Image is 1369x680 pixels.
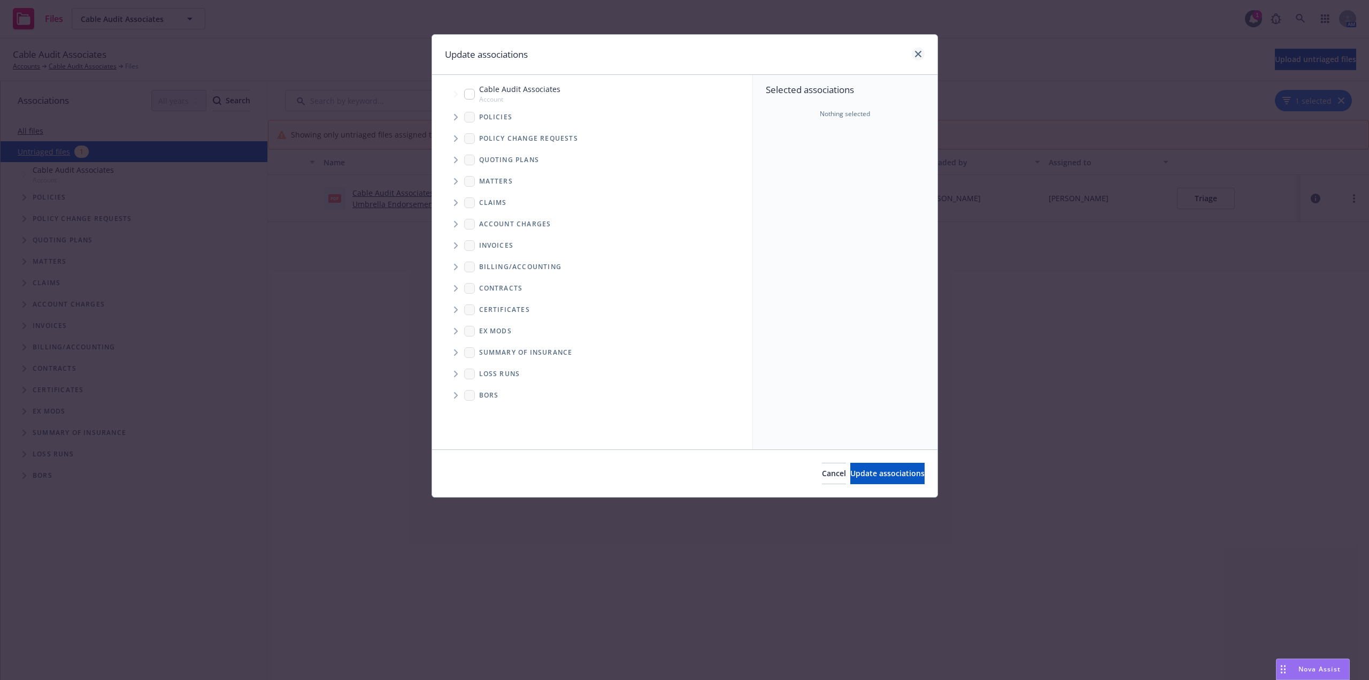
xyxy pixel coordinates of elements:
[479,135,578,142] span: Policy change requests
[479,392,499,399] span: BORs
[912,48,925,60] a: close
[432,256,752,406] div: Folder Tree Example
[479,114,513,120] span: Policies
[479,264,562,270] span: Billing/Accounting
[479,95,560,104] span: Account
[820,109,870,119] span: Nothing selected
[850,468,925,478] span: Update associations
[479,285,523,292] span: Contracts
[479,178,513,185] span: Matters
[479,242,514,249] span: Invoices
[479,349,573,356] span: Summary of insurance
[1276,659,1290,679] div: Drag to move
[850,463,925,484] button: Update associations
[479,157,540,163] span: Quoting plans
[479,307,530,313] span: Certificates
[432,81,752,256] div: Tree Example
[479,221,551,227] span: Account charges
[766,83,925,96] span: Selected associations
[445,48,528,62] h1: Update associations
[822,468,846,478] span: Cancel
[479,328,512,334] span: Ex Mods
[479,371,520,377] span: Loss Runs
[822,463,846,484] button: Cancel
[479,83,560,95] span: Cable Audit Associates
[1298,664,1341,674] span: Nova Assist
[1276,659,1350,680] button: Nova Assist
[479,200,507,206] span: Claims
